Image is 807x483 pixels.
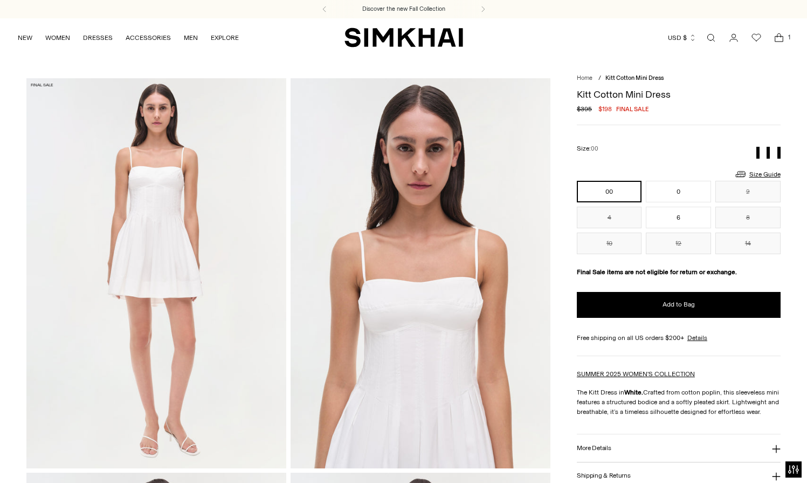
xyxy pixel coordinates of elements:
span: 1 [784,32,794,42]
a: MEN [184,26,198,50]
a: Open search modal [700,27,722,49]
a: EXPLORE [211,26,239,50]
a: ACCESSORIES [126,26,171,50]
label: Size: [577,144,598,154]
h1: Kitt Cotton Mini Dress [577,90,781,99]
img: Kitt Cotton Mini Dress [291,78,550,468]
button: Add to Bag [577,292,781,318]
a: Details [687,333,707,343]
h3: More Details [577,445,611,452]
div: Free shipping on all US orders $200+ [577,333,781,343]
button: 8 [715,207,781,228]
button: USD $ [668,26,696,50]
span: 00 [591,145,598,152]
a: Home [577,74,592,81]
p: The Kitt Dress in Crafted from cotton poplin, this sleeveless mini features a structured bodice a... [577,387,781,417]
a: Discover the new Fall Collection [362,5,445,13]
a: Go to the account page [723,27,744,49]
h3: Shipping & Returns [577,472,631,479]
button: 4 [577,207,642,228]
strong: White. [624,389,643,396]
button: 6 [646,207,711,228]
button: 10 [577,233,642,254]
a: Open cart modal [768,27,790,49]
nav: breadcrumbs [577,74,781,83]
a: Wishlist [746,27,767,49]
a: WOMEN [45,26,70,50]
a: SIMKHAI [344,27,463,48]
span: Kitt Cotton Mini Dress [605,74,664,81]
a: SUMMER 2025 WOMEN'S COLLECTION [577,370,695,378]
button: More Details [577,434,781,462]
img: Kitt Cotton Mini Dress [26,78,286,468]
a: Size Guide [734,167,781,181]
div: / [598,74,601,83]
span: $198 [598,104,612,114]
button: 14 [715,233,781,254]
span: Add to Bag [663,300,695,309]
strong: Final Sale items are not eligible for return or exchange. [577,268,737,276]
a: DRESSES [83,26,113,50]
button: 12 [646,233,711,254]
button: 00 [577,181,642,202]
s: $395 [577,104,592,114]
button: 2 [715,181,781,202]
button: 0 [646,181,711,202]
a: NEW [18,26,32,50]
